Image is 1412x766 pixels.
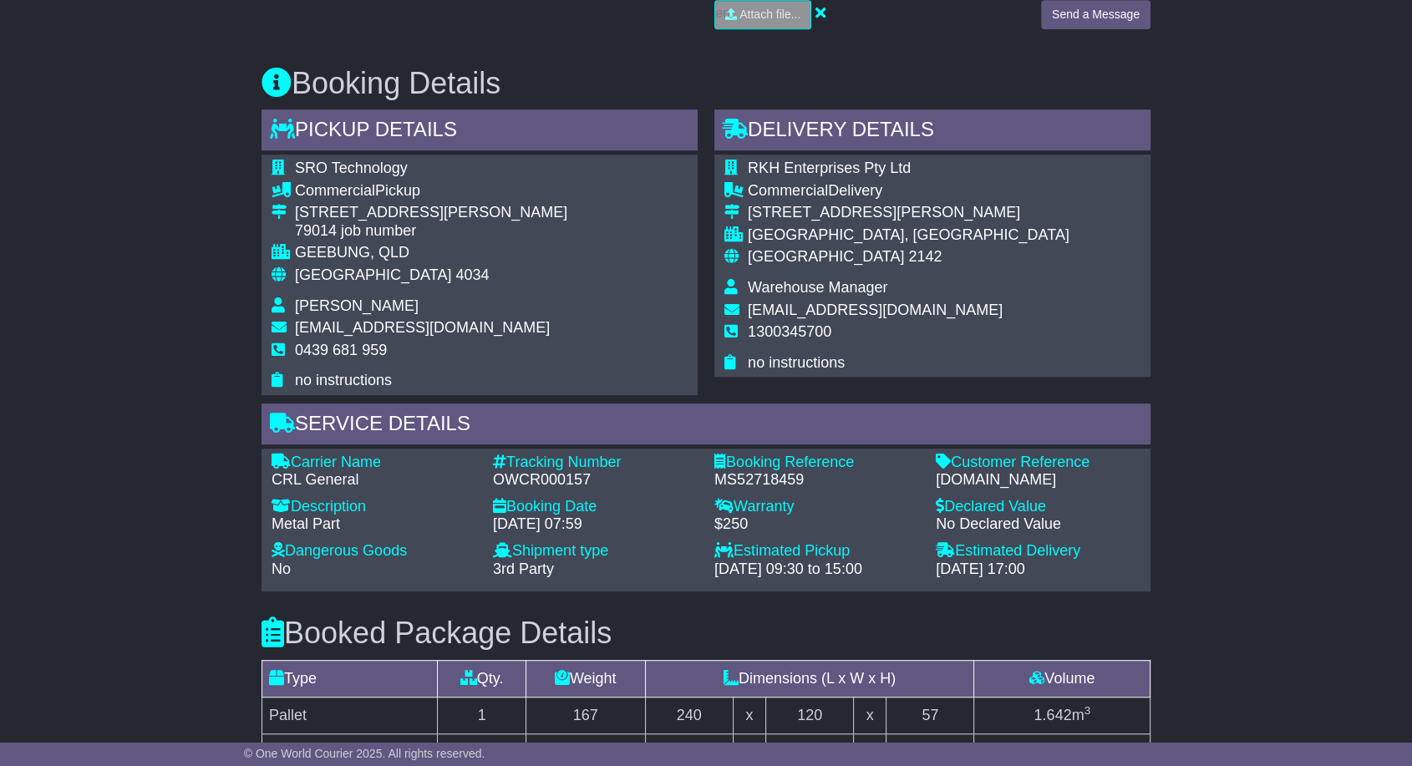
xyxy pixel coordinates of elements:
span: 0439 681 959 [295,342,387,358]
div: Customer Reference [936,454,1140,472]
div: [DATE] 07:59 [493,515,698,534]
span: SRO Technology [295,160,408,176]
td: Volume [974,660,1150,697]
span: RKH Enterprises Pty Ltd [748,160,911,176]
div: Delivery [748,182,1069,200]
span: 1300345700 [748,323,831,340]
div: Delivery Details [714,109,1150,155]
span: Warehouse Manager [748,279,887,296]
span: 4034 [455,266,489,283]
span: [GEOGRAPHIC_DATA] [295,266,451,283]
div: Booking Date [493,498,698,516]
div: Shipment type [493,542,698,561]
div: $250 [714,515,919,534]
td: 240 [645,697,733,733]
div: CRL General [272,471,476,490]
td: 120 [765,697,853,733]
div: Warranty [714,498,919,516]
span: [GEOGRAPHIC_DATA] [748,248,904,265]
span: © One World Courier 2025. All rights reserved. [244,747,485,760]
span: Commercial [295,182,375,199]
div: Pickup Details [262,109,698,155]
div: MS52718459 [714,471,919,490]
span: Commercial [748,182,828,199]
div: Description [272,498,476,516]
div: No Declared Value [936,515,1140,534]
div: [GEOGRAPHIC_DATA], [GEOGRAPHIC_DATA] [748,226,1069,245]
span: [PERSON_NAME] [295,297,419,314]
span: 1.642 [1034,707,1071,723]
div: [DOMAIN_NAME] [936,471,1140,490]
span: [EMAIL_ADDRESS][DOMAIN_NAME] [295,319,550,336]
span: no instructions [295,372,392,388]
div: Estimated Pickup [714,542,919,561]
td: Weight [526,660,645,697]
span: 3rd Party [493,561,554,577]
div: Dangerous Goods [272,542,476,561]
sup: 3 [1084,741,1090,753]
td: x [854,697,886,733]
h3: Booked Package Details [262,616,1150,650]
div: OWCR000157 [493,471,698,490]
div: Pickup [295,182,567,200]
span: No [272,561,291,577]
td: m [974,697,1150,733]
td: Dimensions (L x W x H) [645,660,974,697]
div: Estimated Delivery [936,542,1140,561]
span: no instructions [748,354,845,371]
div: 79014 job number [295,222,567,241]
td: 57 [886,697,974,733]
h3: Booking Details [262,67,1150,100]
sup: 3 [1084,704,1090,717]
div: Tracking Number [493,454,698,472]
span: 2142 [908,248,942,265]
div: [DATE] 09:30 to 15:00 [714,561,919,579]
div: Metal Part [272,515,476,534]
td: Pallet [262,697,438,733]
div: Service Details [262,403,1150,449]
span: [EMAIL_ADDRESS][DOMAIN_NAME] [748,302,1003,318]
td: x [733,697,765,733]
div: [DATE] 17:00 [936,561,1140,579]
div: Carrier Name [272,454,476,472]
div: GEEBUNG, QLD [295,244,567,262]
td: Qty. [438,660,526,697]
td: 167 [526,697,645,733]
div: Booking Reference [714,454,919,472]
div: Declared Value [936,498,1140,516]
div: [STREET_ADDRESS][PERSON_NAME] [748,204,1069,222]
div: [STREET_ADDRESS][PERSON_NAME] [295,204,567,222]
td: 1 [438,697,526,733]
td: Type [262,660,438,697]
